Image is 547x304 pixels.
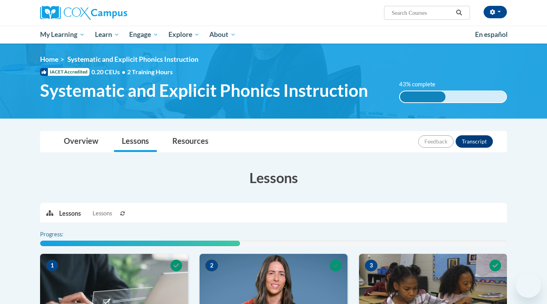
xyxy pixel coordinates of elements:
[456,135,493,148] button: Transcript
[40,6,188,20] a: Cox Campus
[129,30,158,39] span: Engage
[56,131,106,152] a: Overview
[28,26,519,44] div: Main menu
[399,80,444,89] label: 43% complete
[67,55,198,63] span: Systematic and Explicit Phonics Instruction
[91,68,127,76] span: 0.20 CEUs
[40,80,368,101] span: Systematic and Explicit Phonics Instruction
[470,26,513,43] a: En español
[400,91,446,102] div: 43% complete
[127,68,173,75] span: 2 Training Hours
[124,26,163,44] a: Engage
[391,8,453,17] input: Search Courses
[475,30,508,38] span: En español
[40,168,507,187] h3: Lessons
[209,30,236,39] span: About
[418,135,454,148] button: Feedback
[205,26,241,44] a: About
[35,26,90,44] a: My Learning
[95,30,119,39] span: Learn
[168,30,200,39] span: Explore
[40,30,85,39] span: My Learning
[516,273,541,298] iframe: Button to launch messaging window
[365,260,377,271] span: 3
[93,209,112,218] span: Lessons
[114,131,157,152] a: Lessons
[46,260,58,271] span: 1
[40,230,85,239] label: Progress:
[205,260,218,271] span: 2
[484,6,507,18] button: Account Settings
[165,131,216,152] a: Resources
[163,26,205,44] a: Explore
[122,68,125,75] span: •
[40,6,127,20] img: Cox Campus
[40,68,89,76] span: IACET Accredited
[40,55,58,63] a: Home
[59,209,81,218] p: Lessons
[453,8,465,17] button: Search
[90,26,124,44] a: Learn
